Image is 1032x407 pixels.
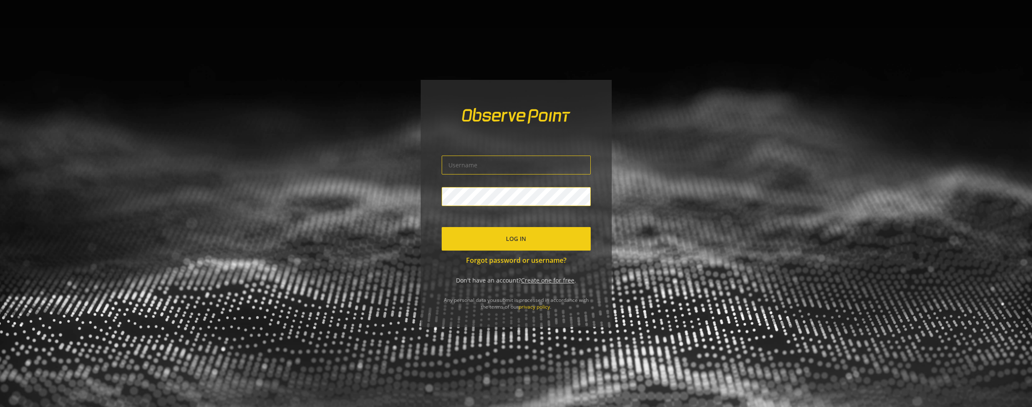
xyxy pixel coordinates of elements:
[442,276,591,285] div: Don't have an account? .
[442,156,591,174] input: Username
[442,227,591,251] button: Log In
[519,303,550,310] a: privacy policy
[521,276,574,284] a: Create one for free
[421,297,612,327] div: Any personal data you submit is processed in accordance with the terms of our .
[506,231,526,246] span: Log In
[442,256,591,265] a: Forgot password or username?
